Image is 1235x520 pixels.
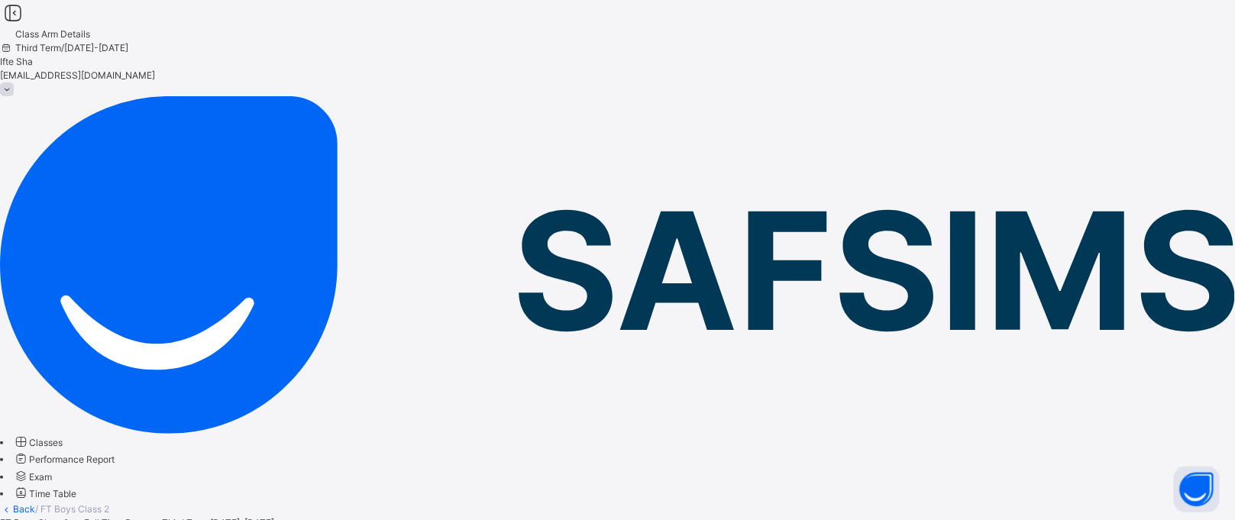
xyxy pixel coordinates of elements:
span: Performance Report [29,454,115,465]
span: Class Arm Details [15,28,90,40]
span: / FT Boys Class 2 [35,503,109,515]
a: Performance Report [13,454,115,465]
button: Open asap [1174,467,1220,512]
span: Exam [29,471,52,483]
a: Exam [13,471,52,483]
span: Classes [29,437,63,448]
a: Classes [13,437,63,448]
a: Time Table [13,488,76,499]
span: Time Table [29,488,76,499]
a: Back [13,503,35,515]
